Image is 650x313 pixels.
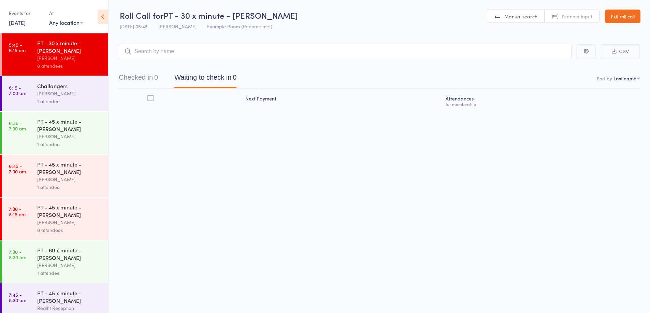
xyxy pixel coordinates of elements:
[597,75,612,82] label: Sort by
[37,261,102,269] div: [PERSON_NAME]
[49,7,83,19] div: At
[9,7,42,19] div: Events for
[37,118,102,132] div: PT - 45 x minute - [PERSON_NAME]
[37,183,102,191] div: 1 attendee
[2,240,108,283] a: 7:30 -8:30 amPT - 60 x minute - [PERSON_NAME][PERSON_NAME]1 attendee
[37,175,102,183] div: [PERSON_NAME]
[9,163,26,174] time: 6:45 - 7:30 am
[605,10,640,23] a: Exit roll call
[37,39,102,54] div: PT - 30 x minute - [PERSON_NAME]
[9,85,26,96] time: 6:15 - 7:00 am
[243,92,443,110] div: Next Payment
[2,198,108,240] a: 7:30 -8:15 amPT - 45 x minute - [PERSON_NAME][PERSON_NAME]0 attendees
[9,292,26,303] time: 7:45 - 8:30 am
[37,203,102,218] div: PT - 45 x minute - [PERSON_NAME]
[37,246,102,261] div: PT - 60 x minute - [PERSON_NAME]
[49,19,83,26] div: Any location
[9,249,26,260] time: 7:30 - 8:30 am
[37,62,102,70] div: 0 attendees
[601,44,640,59] button: CSV
[233,74,236,81] div: 0
[443,92,640,110] div: Atten­dances
[37,54,102,62] div: [PERSON_NAME]
[9,120,26,131] time: 6:45 - 7:30 am
[2,112,108,154] a: 6:45 -7:30 amPT - 45 x minute - [PERSON_NAME][PERSON_NAME]1 attendee
[37,304,102,312] div: Realfit Reception
[9,19,26,26] a: [DATE]
[174,70,236,88] button: Waiting to check in0
[9,42,26,53] time: 5:45 - 6:15 am
[446,102,637,106] div: for membership
[154,74,158,81] div: 0
[2,33,108,76] a: 5:45 -6:15 amPT - 30 x minute - [PERSON_NAME][PERSON_NAME]0 attendees
[37,140,102,148] div: 1 attendee
[562,13,592,20] span: Scanner input
[37,90,102,97] div: [PERSON_NAME]
[37,226,102,234] div: 0 attendees
[613,75,636,82] div: Last name
[9,206,26,217] time: 7:30 - 8:15 am
[120,10,163,21] span: Roll Call for
[37,218,102,226] div: [PERSON_NAME]
[158,23,197,30] span: [PERSON_NAME]
[37,82,102,90] div: Challangers
[163,10,298,21] span: PT - 30 x minute - [PERSON_NAME]
[37,269,102,277] div: 1 attendee
[120,23,148,30] span: [DATE] 05:45
[119,44,572,59] input: Search by name
[504,13,537,20] span: Manual search
[207,23,272,30] span: Example Room (Rename me!)
[2,155,108,197] a: 6:45 -7:30 amPT - 45 x minute - [PERSON_NAME][PERSON_NAME]1 attendee
[37,132,102,140] div: [PERSON_NAME]
[37,289,102,304] div: PT - 45 x minute - [PERSON_NAME]
[37,97,102,105] div: 1 attendee
[2,76,108,111] a: 6:15 -7:00 amChallangers[PERSON_NAME]1 attendee
[119,70,158,88] button: Checked in0
[37,160,102,175] div: PT - 45 x minute - [PERSON_NAME]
